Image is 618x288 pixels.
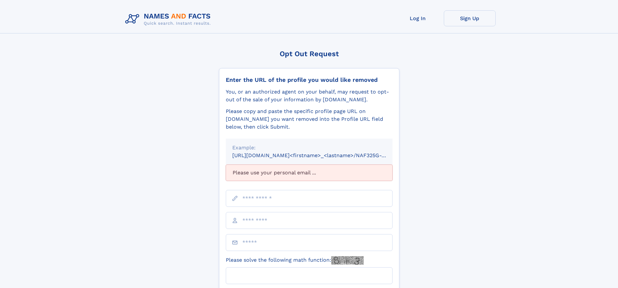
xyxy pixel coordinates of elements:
a: Sign Up [444,10,496,26]
div: Please copy and paste the specific profile page URL on [DOMAIN_NAME] you want removed into the Pr... [226,107,393,131]
div: Example: [232,144,386,152]
div: Enter the URL of the profile you would like removed [226,76,393,83]
small: [URL][DOMAIN_NAME]<firstname>_<lastname>/NAF325G-xxxxxxxx [232,152,405,158]
div: Opt Out Request [219,50,399,58]
label: Please solve the following math function: [226,256,364,265]
a: Log In [392,10,444,26]
div: You, or an authorized agent on your behalf, may request to opt-out of the sale of your informatio... [226,88,393,104]
div: Please use your personal email ... [226,165,393,181]
img: Logo Names and Facts [123,10,216,28]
